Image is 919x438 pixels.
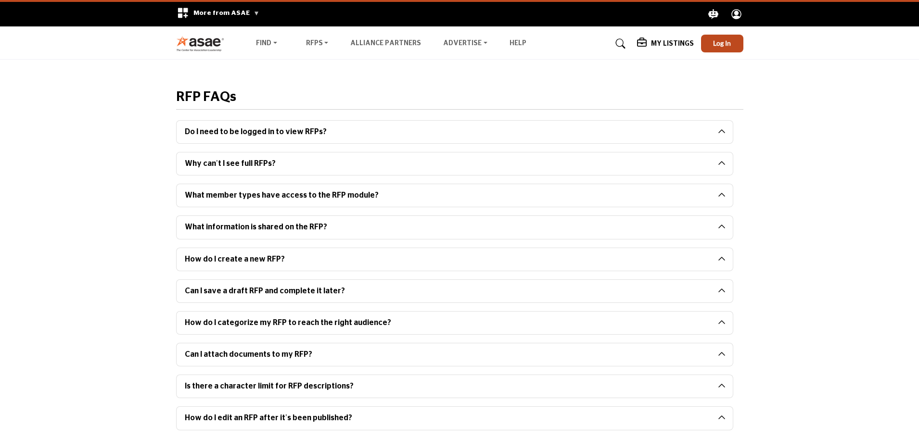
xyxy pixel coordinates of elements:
[177,375,718,398] button: Is there a character limit for RFP descriptions?
[171,2,266,26] div: More from ASAE
[436,37,494,50] a: Advertise
[177,184,718,207] button: What member types have access to the RFP module?
[249,37,284,50] a: Find
[701,35,743,52] button: Log In
[177,248,718,271] button: How do I create a new RFP?
[350,40,421,47] a: Alliance Partners
[510,40,526,47] a: Help
[176,36,230,51] img: Site Logo
[177,280,718,302] button: Can I save a draft RFP and complete it later?
[177,152,718,175] button: Why can’t I see full RFPs?
[299,37,335,50] a: RFPs
[637,38,694,50] div: My Listings
[651,39,694,48] h5: My Listings
[177,216,718,238] button: What information is shared on the RFP?
[193,10,259,16] span: More from ASAE
[606,36,632,51] a: Search
[177,312,718,334] button: How do I categorize my RFP to reach the right audience?
[177,407,718,429] button: How do I edit an RFP after it’s been published?
[177,343,718,366] button: Can I attach documents to my RFP?
[176,89,236,106] h2: RFP FAQs
[177,121,718,143] button: Do I need to be logged in to view RFPs?
[713,39,731,47] span: Log In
